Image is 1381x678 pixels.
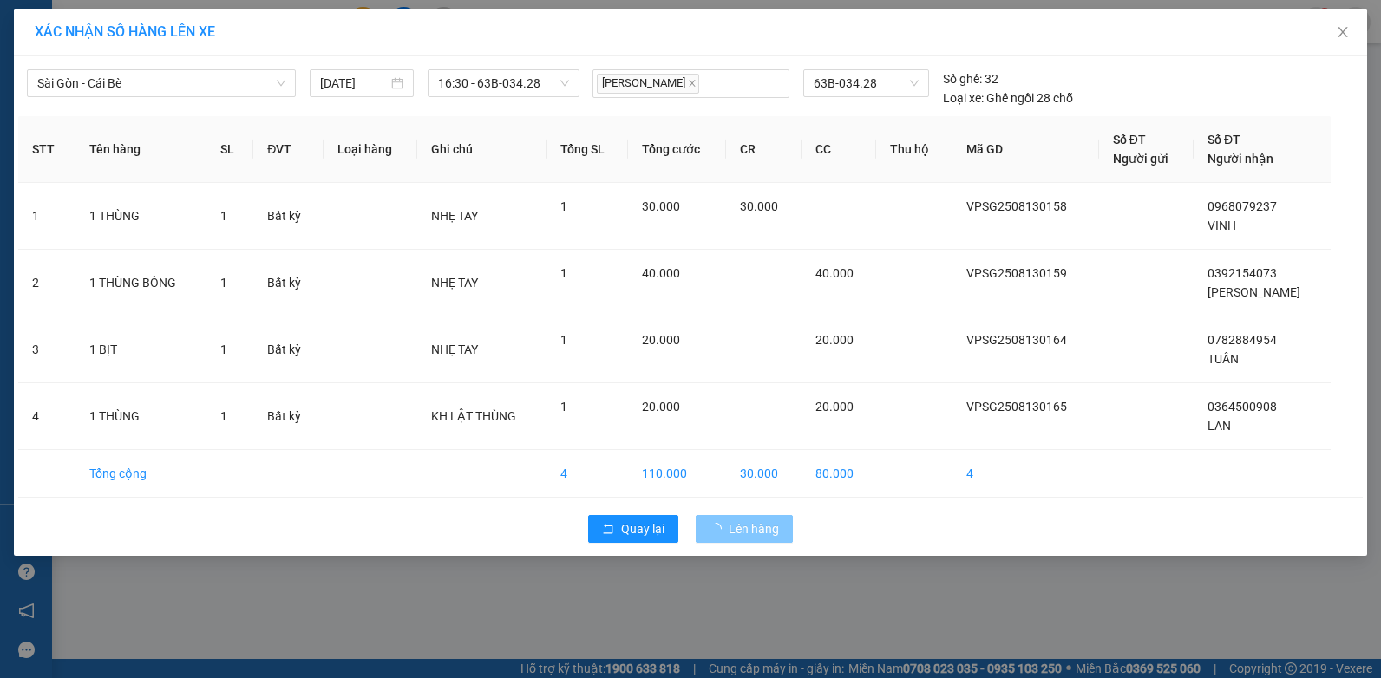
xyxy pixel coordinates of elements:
[688,79,697,88] span: close
[1208,352,1239,366] span: TUẤN
[560,199,567,213] span: 1
[75,316,206,383] td: 1 BỊT
[952,450,1099,498] td: 4
[1208,400,1277,414] span: 0364500908
[253,383,324,450] td: Bất kỳ
[740,199,778,213] span: 30.000
[253,183,324,250] td: Bất kỳ
[729,519,779,538] span: Lên hàng
[417,116,546,183] th: Ghi chú
[1336,25,1350,39] span: close
[726,450,802,498] td: 30.000
[876,116,952,183] th: Thu hộ
[18,183,75,250] td: 1
[943,69,982,88] span: Số ghế:
[1208,266,1277,280] span: 0392154073
[815,266,854,280] span: 40.000
[814,70,920,96] span: 63B-034.28
[431,342,478,356] span: NHẸ TAY
[75,116,206,183] th: Tên hàng
[952,116,1099,183] th: Mã GD
[966,266,1067,280] span: VPSG2508130159
[18,383,75,450] td: 4
[18,250,75,316] td: 2
[642,333,680,347] span: 20.000
[431,276,478,290] span: NHẸ TAY
[324,116,417,183] th: Loại hàng
[438,70,568,96] span: 16:30 - 63B-034.28
[815,333,854,347] span: 20.000
[710,523,729,535] span: loading
[602,523,614,537] span: rollback
[588,515,678,543] button: rollbackQuay lại
[206,116,254,183] th: SL
[560,266,567,280] span: 1
[1208,152,1273,166] span: Người nhận
[37,70,285,96] span: Sài Gòn - Cái Bè
[597,74,699,94] span: [PERSON_NAME]
[560,333,567,347] span: 1
[75,183,206,250] td: 1 THÙNG
[642,266,680,280] span: 40.000
[943,88,984,108] span: Loại xe:
[1208,218,1236,232] span: VINH
[1113,152,1168,166] span: Người gửi
[220,409,227,423] span: 1
[547,116,629,183] th: Tổng SL
[943,88,1073,108] div: Ghế ngồi 28 chỗ
[628,116,726,183] th: Tổng cước
[1319,9,1367,57] button: Close
[75,383,206,450] td: 1 THÙNG
[547,450,629,498] td: 4
[943,69,998,88] div: 32
[966,199,1067,213] span: VPSG2508130158
[75,250,206,316] td: 1 THÙNG BÔNG
[1208,133,1240,147] span: Số ĐT
[1113,133,1146,147] span: Số ĐT
[1208,285,1300,299] span: [PERSON_NAME]
[628,450,726,498] td: 110.000
[966,400,1067,414] span: VPSG2508130165
[253,250,324,316] td: Bất kỳ
[220,209,227,223] span: 1
[253,116,324,183] th: ĐVT
[802,116,877,183] th: CC
[726,116,802,183] th: CR
[220,276,227,290] span: 1
[431,209,478,223] span: NHẸ TAY
[642,199,680,213] span: 30.000
[621,519,664,538] span: Quay lại
[966,333,1067,347] span: VPSG2508130164
[802,450,877,498] td: 80.000
[75,450,206,498] td: Tổng cộng
[1208,199,1277,213] span: 0968079237
[815,400,854,414] span: 20.000
[642,400,680,414] span: 20.000
[35,23,215,40] span: XÁC NHẬN SỐ HÀNG LÊN XE
[696,515,793,543] button: Lên hàng
[220,342,227,356] span: 1
[253,316,324,383] td: Bất kỳ
[320,74,388,93] input: 13/08/2025
[1208,333,1277,347] span: 0782884954
[18,116,75,183] th: STT
[560,400,567,414] span: 1
[431,409,516,423] span: KH LẬT THÙNG
[1208,419,1231,433] span: LAN
[18,316,75,383] td: 3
